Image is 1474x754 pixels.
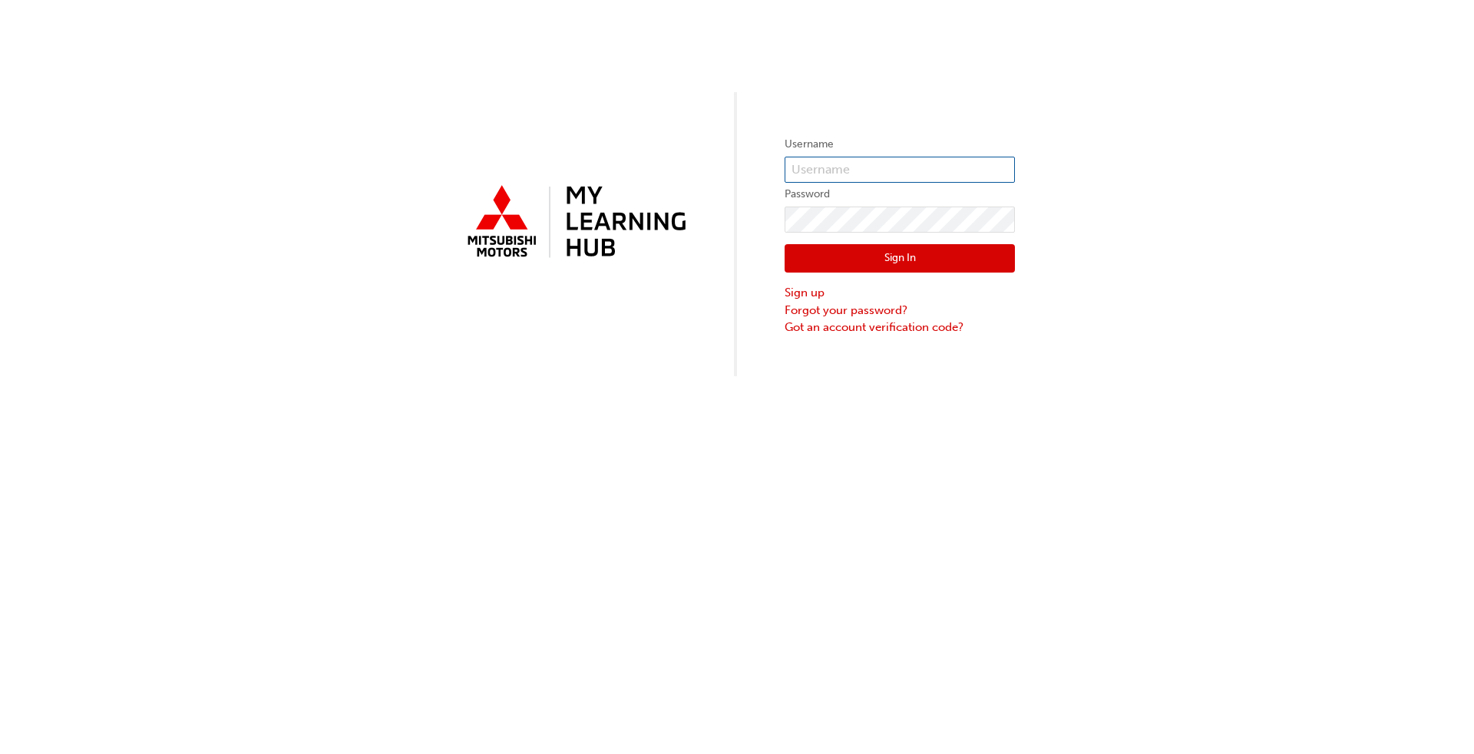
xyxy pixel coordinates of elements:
button: Sign In [785,244,1015,273]
a: Forgot your password? [785,302,1015,319]
img: mmal [459,179,689,266]
label: Username [785,135,1015,154]
input: Username [785,157,1015,183]
a: Sign up [785,284,1015,302]
a: Got an account verification code? [785,319,1015,336]
label: Password [785,185,1015,203]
